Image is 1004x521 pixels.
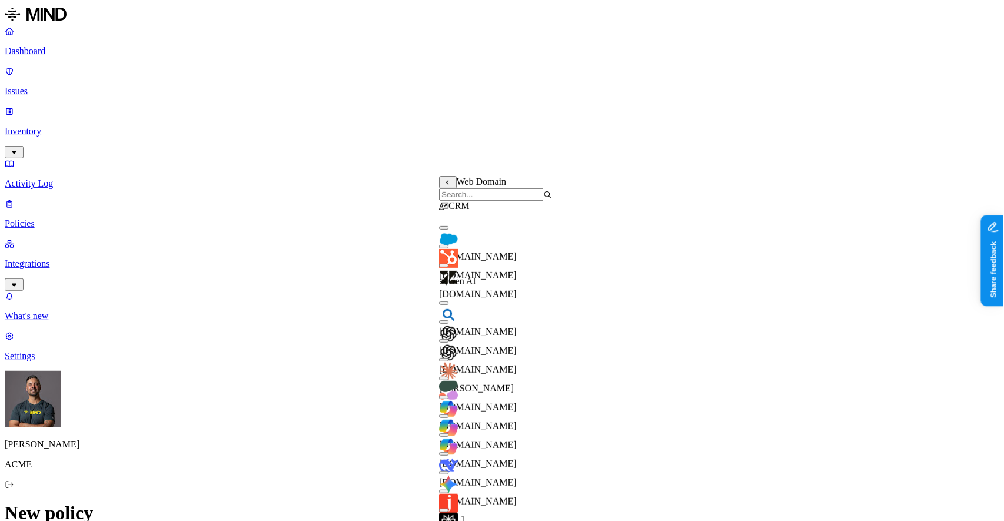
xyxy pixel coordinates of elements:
[439,249,458,268] img: hubspot.com favicon
[5,5,67,24] img: MIND
[439,230,458,249] img: salesforce.com favicon
[439,381,458,400] img: cohere.com favicon
[439,400,458,419] img: copilot.cloud.microsoft favicon
[439,343,458,362] img: chatgpt.com favicon
[439,188,543,201] input: Search...
[439,324,458,343] img: chat.openai.com favicon
[5,459,999,470] p: ACME
[5,178,999,189] p: Activity Log
[5,291,999,321] a: What's new
[5,258,999,269] p: Integrations
[439,494,458,513] img: jasper.ai favicon
[439,276,552,287] div: Gen AI
[5,351,999,361] p: Settings
[5,158,999,189] a: Activity Log
[5,331,999,361] a: Settings
[5,66,999,97] a: Issues
[5,26,999,57] a: Dashboard
[5,126,999,137] p: Inventory
[5,5,999,26] a: MIND
[457,177,506,187] span: Web Domain
[439,268,458,287] img: zendesk.com favicon
[5,198,999,229] a: Policies
[439,289,517,299] span: [DOMAIN_NAME]
[5,311,999,321] p: What's new
[5,86,999,97] p: Issues
[439,306,458,324] img: bing.com favicon
[439,456,458,475] img: deepseek.com favicon
[5,371,61,427] img: Samuel Hill
[439,437,458,456] img: m365.cloud.microsoft favicon
[5,46,999,57] p: Dashboard
[439,419,458,437] img: copilot.microsoft.com favicon
[5,218,999,229] p: Policies
[439,362,458,381] img: claude.ai favicon
[439,475,458,494] img: gemini.google.com favicon
[5,238,999,289] a: Integrations
[439,201,552,211] div: CRM
[5,106,999,157] a: Inventory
